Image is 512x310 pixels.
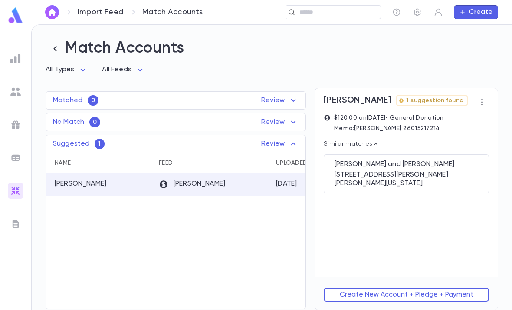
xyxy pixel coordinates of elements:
[46,39,498,58] h2: Match Accounts
[334,114,444,121] p: $120.00 on [DATE] • General Donation
[454,5,498,19] button: Create
[46,66,74,73] span: All Types
[272,153,337,173] div: Uploaded
[102,61,145,78] div: All Feeds
[10,153,21,163] img: batches_grey.339ca447c9d9533ef1741baa751efc33.svg
[46,61,88,78] div: All Types
[335,160,478,169] div: [PERSON_NAME] and [PERSON_NAME]
[335,170,478,188] div: [STREET_ADDRESS][PERSON_NAME][PERSON_NAME][US_STATE]
[47,9,57,16] img: home_white.a664292cf8c1dea59945f0da9f25487c.svg
[78,7,124,17] a: Import Feed
[102,66,131,73] span: All Feeds
[159,180,225,189] p: [PERSON_NAME]
[46,153,154,173] div: Name
[53,140,89,148] p: Suggested
[10,87,21,97] img: students_grey.60c7aba0da46da39d6d829b817ac14fc.svg
[403,97,467,104] span: 1 suggestion found
[324,95,391,106] span: [PERSON_NAME]
[55,180,106,188] p: [PERSON_NAME]
[276,180,297,188] div: 8/28/2025
[10,219,21,229] img: letters_grey.7941b92b52307dd3b8a917253454ce1c.svg
[154,153,272,173] div: Feed
[10,53,21,64] img: reports_grey.c525e4749d1bce6a11f5fe2a8de1b229.svg
[324,140,489,147] p: Similar matches
[10,120,21,130] img: campaigns_grey.99e729a5f7ee94e3726e6486bddda8f1.svg
[142,7,203,17] p: Match Accounts
[55,153,71,173] div: Name
[334,125,444,132] p: Memo : [PERSON_NAME] 26015217214
[7,7,24,24] img: logo
[159,153,173,173] div: Feed
[261,139,299,149] p: Review
[95,140,104,147] span: 1
[10,186,21,196] img: imports_gradient.a72c8319815fb0872a7f9c3309a0627a.svg
[276,153,307,173] div: Uploaded
[324,288,489,302] button: Create New Account + Pledge + Payment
